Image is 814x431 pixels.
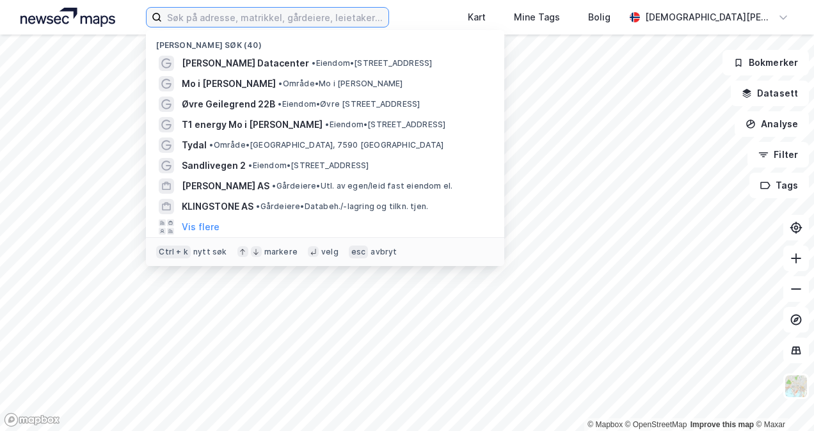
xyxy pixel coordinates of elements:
[182,219,219,235] button: Vis flere
[162,8,388,27] input: Søk på adresse, matrikkel, gårdeiere, leietakere eller personer
[182,137,207,153] span: Tydal
[468,10,486,25] div: Kart
[312,58,432,68] span: Eiendom • [STREET_ADDRESS]
[278,79,403,89] span: Område • Mo i [PERSON_NAME]
[248,161,369,171] span: Eiendom • [STREET_ADDRESS]
[278,99,282,109] span: •
[209,140,443,150] span: Område • [GEOGRAPHIC_DATA], 7590 [GEOGRAPHIC_DATA]
[182,97,275,112] span: Øvre Geilegrend 22B
[272,181,452,191] span: Gårdeiere • Utl. av egen/leid fast eiendom el.
[325,120,329,129] span: •
[321,247,339,257] div: velg
[182,199,253,214] span: KLINGSTONE AS
[146,30,504,53] div: [PERSON_NAME] søk (40)
[272,181,276,191] span: •
[182,117,323,132] span: T1 energy Mo i [PERSON_NAME]
[193,247,227,257] div: nytt søk
[182,158,246,173] span: Sandlivegen 2
[182,56,309,71] span: [PERSON_NAME] Datacenter
[182,76,276,91] span: Mo i [PERSON_NAME]
[256,201,428,212] span: Gårdeiere • Databeh./-lagring og tilkn. tjen.
[645,10,773,25] div: [DEMOGRAPHIC_DATA][PERSON_NAME]
[278,79,282,88] span: •
[514,10,560,25] div: Mine Tags
[750,370,814,431] iframe: Chat Widget
[312,58,315,68] span: •
[248,161,252,170] span: •
[209,140,213,150] span: •
[264,247,298,257] div: markere
[278,99,420,109] span: Eiendom • Øvre [STREET_ADDRESS]
[182,178,269,194] span: [PERSON_NAME] AS
[256,201,260,211] span: •
[349,246,369,258] div: esc
[156,246,191,258] div: Ctrl + k
[371,247,397,257] div: avbryt
[588,10,610,25] div: Bolig
[325,120,445,130] span: Eiendom • [STREET_ADDRESS]
[20,8,115,27] img: logo.a4113a55bc3d86da70a041830d287a7e.svg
